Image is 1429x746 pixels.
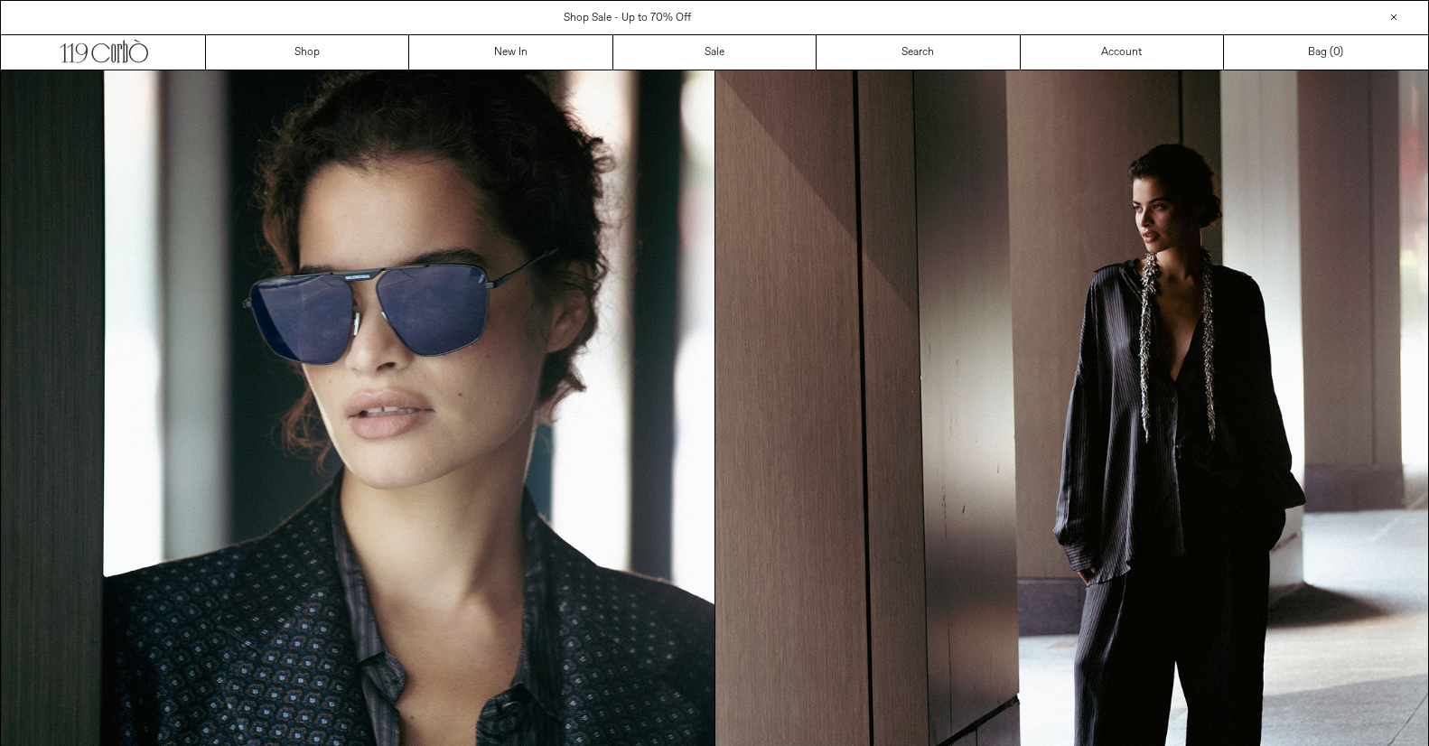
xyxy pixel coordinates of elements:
[1333,45,1340,60] span: 0
[409,35,612,70] a: New In
[613,35,817,70] a: Sale
[817,35,1020,70] a: Search
[1333,44,1343,61] span: )
[206,35,409,70] a: Shop
[1224,35,1427,70] a: Bag ()
[1021,35,1224,70] a: Account
[564,11,691,25] a: Shop Sale - Up to 70% Off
